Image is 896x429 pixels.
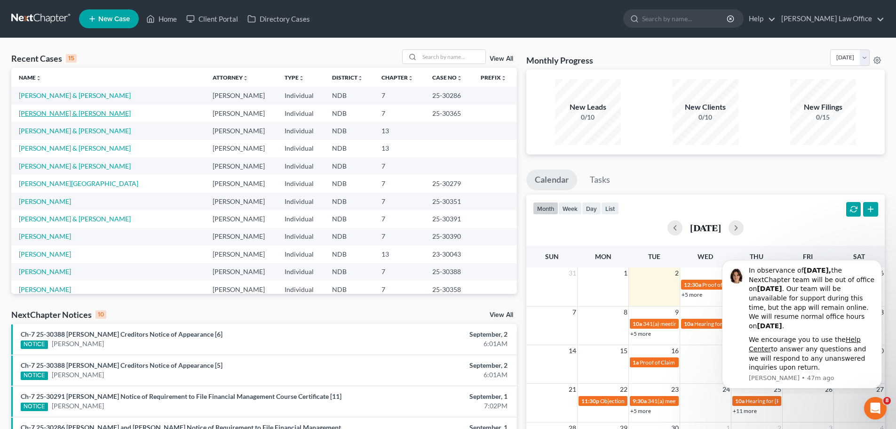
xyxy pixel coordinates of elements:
td: Individual [277,157,325,175]
span: 15 [619,345,628,356]
a: Ch-7 25-30291 [PERSON_NAME] Notice of Requirement to File Financial Management Course Certificate... [21,392,341,400]
div: 0/10 [555,113,621,122]
td: Individual [277,105,325,122]
td: 7 [374,87,424,104]
div: September, 2 [351,330,507,339]
span: 11:30p [581,397,599,405]
div: New Clients [673,102,738,113]
td: Individual [277,245,325,263]
div: NOTICE [21,372,48,380]
a: Districtunfold_more [332,74,363,81]
td: 25-30286 [425,87,473,104]
a: +5 more [682,291,702,298]
span: 12:30a [684,281,701,288]
button: week [558,202,582,215]
td: Individual [277,228,325,245]
div: New Leads [555,102,621,113]
div: 0/10 [673,113,738,122]
span: 31 [568,267,577,279]
span: 2 [674,267,680,279]
a: +11 more [733,407,757,414]
a: Client Portal [182,10,243,27]
div: NOTICE [21,403,48,411]
td: [PERSON_NAME] [205,105,277,122]
a: View All [490,312,513,318]
td: NDB [325,228,374,245]
a: [PERSON_NAME] [19,232,71,240]
a: [PERSON_NAME] & [PERSON_NAME] [19,144,131,152]
a: Nameunfold_more [19,74,41,81]
td: Individual [277,87,325,104]
span: 9 [674,307,680,318]
td: 7 [374,281,424,298]
i: unfold_more [243,75,248,81]
td: 23-30043 [425,245,473,263]
iframe: Intercom live chat [864,397,887,420]
div: 10 [95,310,106,319]
span: 1a [633,359,639,366]
a: View All [490,56,513,62]
a: +5 more [630,407,651,414]
span: Hearing for [PERSON_NAME] [745,397,819,405]
button: day [582,202,601,215]
a: [PERSON_NAME] & [PERSON_NAME] [19,162,131,170]
span: New Case [98,16,130,23]
i: unfold_more [408,75,413,81]
td: NDB [325,193,374,210]
td: [PERSON_NAME] [205,87,277,104]
td: [PERSON_NAME] [205,245,277,263]
i: unfold_more [501,75,507,81]
a: [PERSON_NAME] Law Office [777,10,884,27]
td: 7 [374,210,424,227]
div: 6:01AM [351,370,507,380]
a: [PERSON_NAME] [19,285,71,293]
input: Search by name... [420,50,485,64]
a: [PERSON_NAME] [19,197,71,205]
a: [PERSON_NAME] [52,370,104,380]
td: [PERSON_NAME] [205,210,277,227]
span: 14 [568,345,577,356]
span: Sun [545,252,559,260]
span: 10a [735,397,745,405]
a: [PERSON_NAME] & [PERSON_NAME] [19,127,131,135]
span: Hearing for [PERSON_NAME] & [PERSON_NAME] [694,320,817,327]
a: Ch-7 25-30388 [PERSON_NAME] Creditors Notice of Appearance [5] [21,361,222,369]
a: Help [744,10,776,27]
td: [PERSON_NAME] [205,281,277,298]
td: [PERSON_NAME] [205,193,277,210]
iframe: Intercom notifications message [708,251,896,394]
a: +5 more [630,330,651,337]
a: [PERSON_NAME][GEOGRAPHIC_DATA] [19,179,138,187]
div: 6:01AM [351,339,507,348]
td: 25-30388 [425,263,473,281]
i: unfold_more [357,75,363,81]
i: unfold_more [299,75,304,81]
span: 21 [568,384,577,395]
td: NDB [325,210,374,227]
a: Chapterunfold_more [381,74,413,81]
td: NDB [325,157,374,175]
span: 1 [623,267,628,279]
td: 25-30351 [425,193,473,210]
div: 15 [66,54,77,63]
span: Wed [698,252,713,260]
span: 341(a) meeting for [PERSON_NAME] & [PERSON_NAME] [648,397,788,405]
a: [PERSON_NAME] [19,250,71,258]
td: [PERSON_NAME] [205,175,277,192]
i: unfold_more [457,75,462,81]
button: list [601,202,619,215]
span: Mon [595,252,611,260]
div: NOTICE [21,340,48,349]
span: 10a [633,320,642,327]
td: 7 [374,228,424,245]
td: 25-30391 [425,210,473,227]
span: 9:30a [633,397,647,405]
td: [PERSON_NAME] [205,122,277,139]
td: [PERSON_NAME] [205,140,277,157]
